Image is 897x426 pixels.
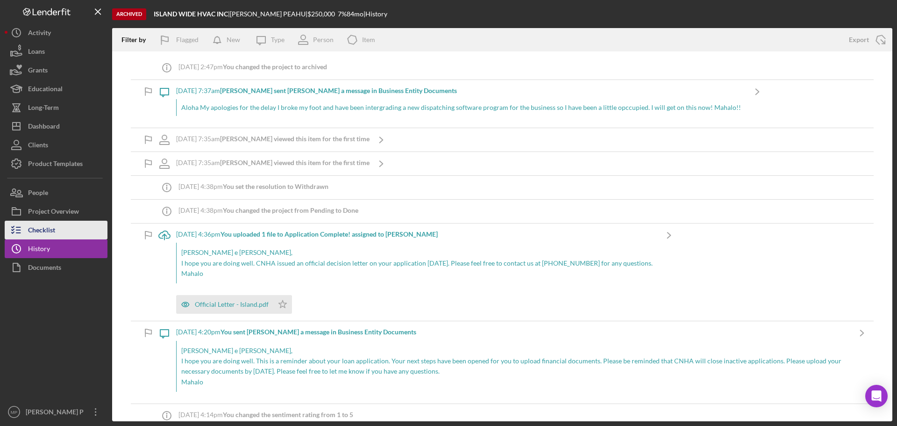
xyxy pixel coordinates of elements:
div: Type [271,36,285,43]
p: I hope you are doing well. CNHA issued an official decision letter on your application [DATE]. Pl... [181,258,653,268]
button: Product Templates [5,154,107,173]
button: Documents [5,258,107,277]
b: You changed the project from Pending to Done [223,206,358,214]
div: Aloha My apologies for the delay I broke my foot and have been intergrading a new dispatching sof... [176,99,746,116]
div: Clients [28,136,48,157]
button: Long-Term [5,98,107,117]
div: Checklist [28,221,55,242]
div: [PERSON_NAME] PEAHU | [230,10,307,18]
div: Project Overview [28,202,79,223]
div: [DATE] 7:37am [176,87,746,94]
button: Activity [5,23,107,42]
div: [DATE] 7:35am [176,135,370,143]
b: You set the resolution to Withdrawn [223,182,328,190]
div: Long-Term [28,98,59,119]
p: I hope you are doing well. This is a reminder about your loan application. Your next steps have b... [181,356,846,377]
div: [DATE] 4:36pm [176,231,657,238]
text: MP [11,410,17,415]
button: Clients [5,136,107,154]
div: [DATE] 4:14pm [178,411,353,419]
b: You changed the sentiment rating from 1 to 5 [223,411,353,419]
div: $250,000 [307,10,338,18]
p: Mahalo [181,268,653,279]
b: [PERSON_NAME] viewed this item for the first time [220,159,370,166]
button: Dashboard [5,117,107,136]
button: Flagged [153,30,208,49]
p: [PERSON_NAME] e [PERSON_NAME], [181,247,653,258]
div: [DATE] 4:38pm [178,207,358,214]
b: ISLAND WIDE HVAC INC [154,10,228,18]
button: Official Letter - Island.pdf [176,295,292,314]
div: | [154,10,230,18]
div: 7 % [338,10,347,18]
div: Official Letter - Island.pdf [195,301,269,308]
b: [PERSON_NAME] viewed this item for the first time [220,135,370,143]
div: [PERSON_NAME] P [23,403,84,424]
div: Item [362,36,375,43]
button: Export [840,30,892,49]
button: Loans [5,42,107,61]
p: Mahalo [181,377,846,387]
div: Grants [28,61,48,82]
b: You uploaded 1 file to Application Complete! assigned to [PERSON_NAME] [221,230,438,238]
a: [DATE] 7:37am[PERSON_NAME] sent [PERSON_NAME] a message in Business Entity DocumentsAloha My apol... [153,80,769,128]
div: | History [363,10,387,18]
p: [PERSON_NAME] e [PERSON_NAME], [181,346,846,356]
div: Export [849,30,869,49]
div: Documents [28,258,61,279]
button: Project Overview [5,202,107,221]
div: Loans [28,42,45,63]
div: [DATE] 4:38pm [178,183,328,190]
a: [DATE] 7:35am[PERSON_NAME] viewed this item for the first time [153,128,393,152]
div: Person [313,36,334,43]
div: Filter by [121,36,153,43]
button: MP[PERSON_NAME] P [5,403,107,421]
div: Archived [112,8,146,20]
div: [DATE] 7:35am [176,159,370,166]
div: People [28,183,48,204]
div: Dashboard [28,117,60,138]
button: People [5,183,107,202]
b: You sent [PERSON_NAME] a message in Business Entity Documents [221,328,416,336]
div: [DATE] 4:20pm [176,328,850,336]
b: You changed the project to archived [223,63,327,71]
div: New [227,30,240,49]
div: [DATE] 2:47pm [178,63,327,71]
div: History [28,239,50,260]
div: Educational [28,79,63,101]
button: New [208,30,249,49]
div: Flagged [176,30,199,49]
button: Checklist [5,221,107,239]
div: Product Templates [28,154,83,175]
a: [DATE] 4:20pmYou sent [PERSON_NAME] a message in Business Entity Documents[PERSON_NAME] e [PERSON... [153,321,874,404]
button: Grants [5,61,107,79]
div: 84 mo [347,10,363,18]
a: [DATE] 4:36pmYou uploaded 1 file to Application Complete! assigned to [PERSON_NAME][PERSON_NAME] ... [153,224,681,321]
b: [PERSON_NAME] sent [PERSON_NAME] a message in Business Entity Documents [220,87,457,94]
button: History [5,239,107,258]
div: Open Intercom Messenger [865,385,888,407]
div: Activity [28,23,51,44]
button: Educational [5,79,107,98]
a: [DATE] 7:35am[PERSON_NAME] viewed this item for the first time [153,152,393,175]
